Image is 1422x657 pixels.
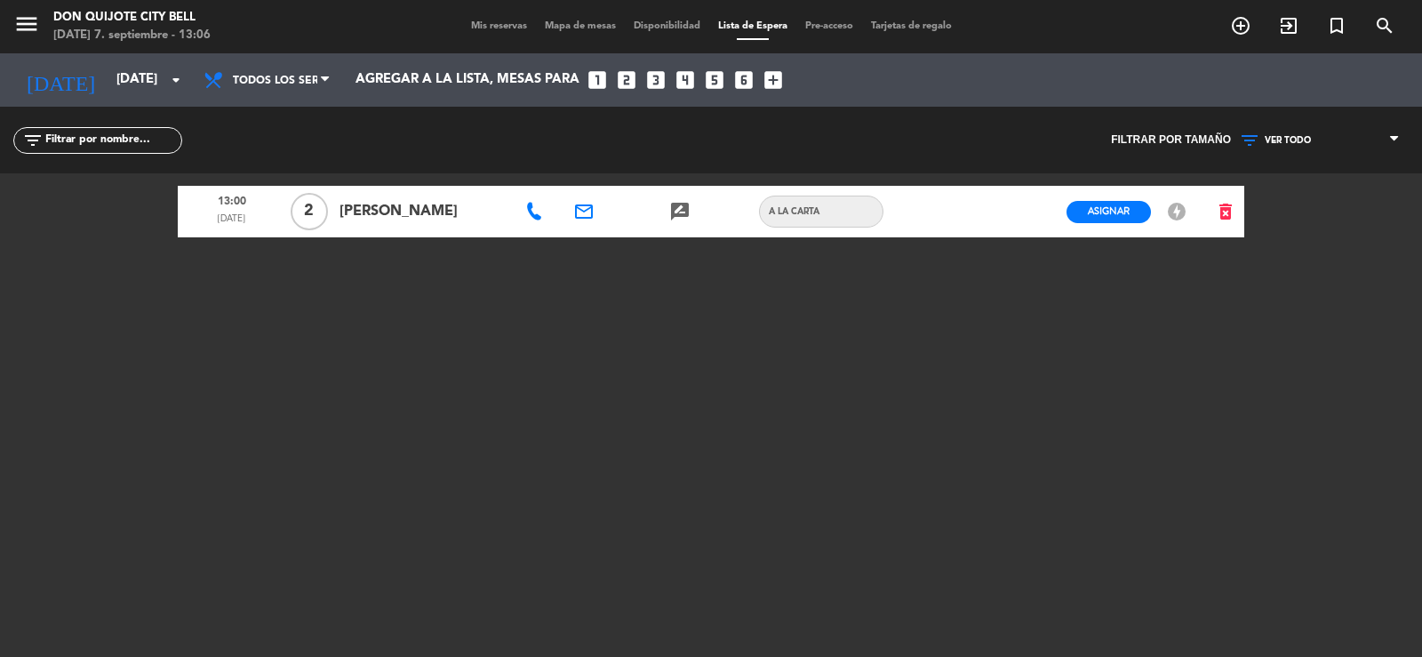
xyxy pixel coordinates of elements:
span: 2 [291,193,328,230]
i: add_box [762,68,785,92]
i: offline_bolt [1166,201,1187,222]
i: looks_6 [732,68,755,92]
span: A LA CARTA [760,204,828,219]
i: delete_forever [1215,201,1236,222]
button: Asignar [1066,201,1151,223]
span: [PERSON_NAME] [340,200,506,223]
div: Don Quijote City Bell [53,9,211,27]
span: Asignar [1088,204,1130,218]
span: Mis reservas [462,21,536,31]
i: turned_in_not [1326,15,1347,36]
i: looks_4 [674,68,697,92]
i: looks_3 [644,68,667,92]
span: Pre-acceso [796,21,862,31]
i: [DATE] [13,60,108,100]
i: search [1374,15,1395,36]
span: Disponibilidad [625,21,709,31]
button: menu [13,11,40,44]
i: arrow_drop_down [165,69,187,91]
span: Todos los servicios [233,64,317,98]
button: delete_forever [1207,196,1244,228]
span: [DATE] [184,212,279,235]
span: Filtrar por tamaño [1111,132,1231,149]
div: [DATE] 7. septiembre - 13:06 [53,27,211,44]
i: looks_5 [703,68,726,92]
button: offline_bolt [1161,200,1193,223]
span: VER TODO [1265,135,1311,146]
i: add_circle_outline [1230,15,1251,36]
i: looks_one [586,68,609,92]
span: Tarjetas de regalo [862,21,961,31]
span: 13:00 [184,189,279,212]
span: Mapa de mesas [536,21,625,31]
i: menu [13,11,40,37]
i: looks_two [615,68,638,92]
i: email [573,201,595,222]
span: Agregar a la lista, mesas para [355,72,579,88]
i: exit_to_app [1278,15,1299,36]
span: Lista de Espera [709,21,796,31]
i: filter_list [22,130,44,151]
i: rate_review [669,201,691,222]
input: Filtrar por nombre... [44,131,181,150]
